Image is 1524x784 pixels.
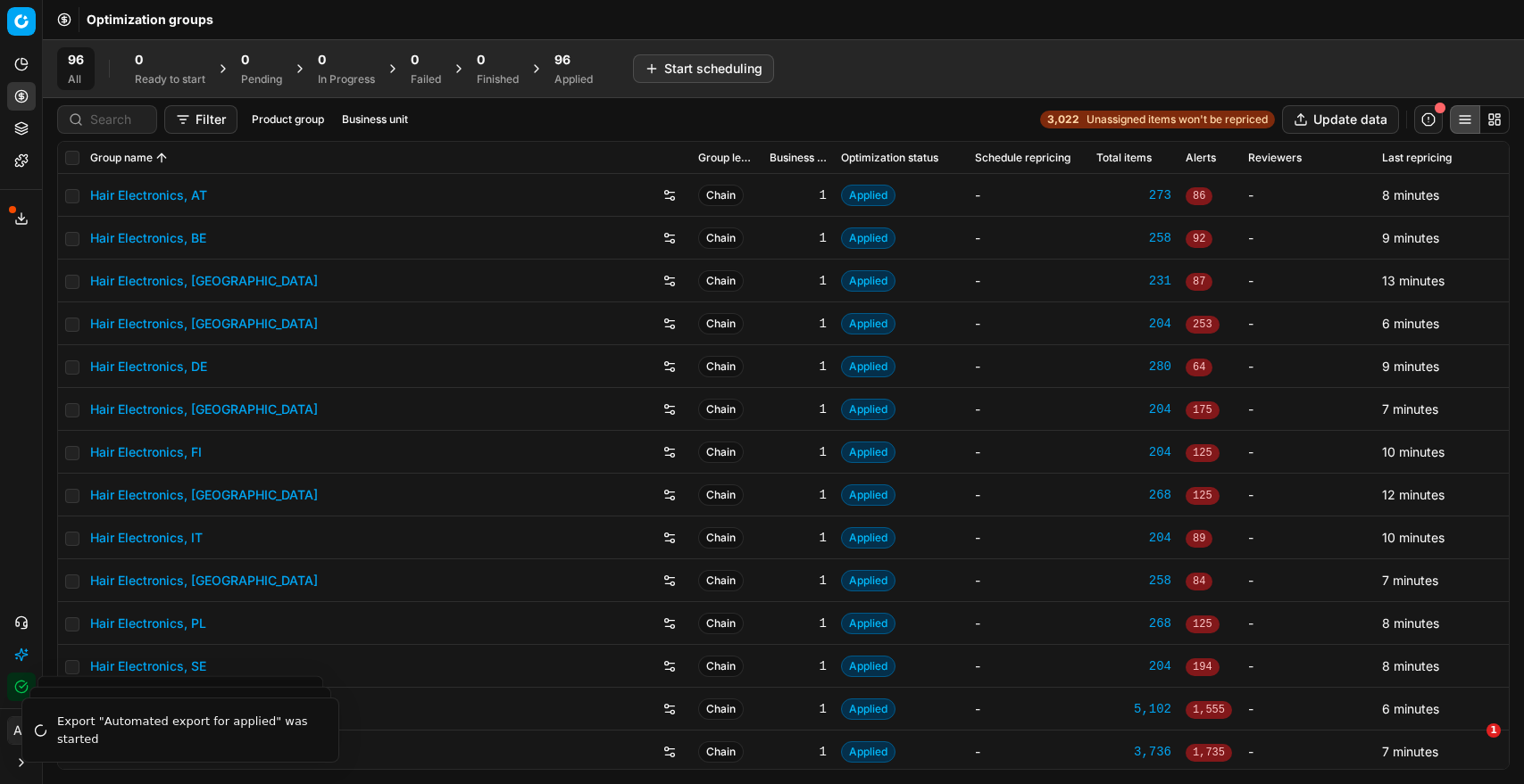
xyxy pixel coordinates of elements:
a: Hair Electronics, DE [90,358,207,375]
div: 1 [770,358,827,375]
a: Hair Electronics, [GEOGRAPHIC_DATA] [90,315,318,333]
td: - [1241,730,1375,773]
div: 1 [770,315,827,333]
span: 125 [1186,487,1220,505]
button: Update data [1282,105,1399,134]
span: 0 [241,51,249,69]
td: - [968,516,1089,559]
span: 8 minutes [1382,658,1439,673]
div: 273 [1096,186,1171,204]
span: 9 minutes [1382,230,1439,245]
span: 8 minutes [1382,187,1439,202]
div: 1 [770,486,827,504]
span: Chain [698,741,744,763]
input: Search [90,111,146,128]
span: Chain [698,227,744,249]
span: Chain [698,356,744,377]
span: Chain [698,527,744,549]
div: Failed [411,72,441,87]
div: All [68,72,84,87]
div: Export "Automated export for applied" was started [57,713,317,747]
a: Hair Electronics, [GEOGRAPHIC_DATA] [90,486,318,504]
span: 10 minutes [1382,530,1445,545]
div: 1 [770,743,827,761]
div: Pending [241,72,282,87]
span: Applied [841,270,895,292]
span: 13 minutes [1382,273,1445,288]
a: 3,022Unassigned items won't be repriced [1040,111,1275,128]
span: 1,735 [1186,744,1232,762]
div: 1 [770,572,827,590]
td: - [968,730,1089,773]
a: 204 [1096,529,1171,547]
span: 8 minutes [1382,615,1439,631]
span: 0 [135,51,143,69]
span: 175 [1186,401,1220,419]
span: 125 [1186,444,1220,462]
button: AB [7,716,36,745]
a: 268 [1096,615,1171,632]
span: Applied [841,527,895,549]
td: - [1241,645,1375,688]
span: 86 [1186,187,1212,205]
td: - [1241,688,1375,730]
a: 204 [1096,443,1171,461]
td: - [1241,302,1375,345]
span: Reviewers [1248,151,1302,165]
span: Optimization groups [87,11,213,29]
td: - [968,474,1089,516]
div: 1 [770,400,827,418]
button: Product group [245,109,331,130]
td: - [1241,516,1375,559]
div: 280 [1096,358,1171,375]
span: Applied [841,185,895,206]
a: 258 [1096,229,1171,247]
span: Applied [841,227,895,249]
span: Applied [841,313,895,334]
td: - [968,345,1089,388]
td: - [968,431,1089,474]
span: Chain [698,399,744,420]
span: 7 minutes [1382,573,1438,588]
div: In Progress [318,72,375,87]
a: 268 [1096,486,1171,504]
span: 64 [1186,359,1212,376]
span: Chain [698,656,744,677]
span: 87 [1186,273,1212,291]
span: Applied [841,570,895,591]
span: Unassigned items won't be repriced [1087,112,1268,127]
span: Group name [90,151,153,165]
td: - [968,260,1089,302]
span: Chain [698,698,744,720]
button: Filter [164,105,237,134]
a: 5,102 [1096,700,1171,718]
span: Applied [841,484,895,506]
span: 1,555 [1186,701,1232,719]
td: - [968,388,1089,431]
td: - [1241,559,1375,602]
span: Optimization status [841,151,938,165]
span: 6 minutes [1382,316,1439,331]
span: 84 [1186,573,1212,590]
td: - [1241,260,1375,302]
span: 125 [1186,615,1220,633]
span: Chain [698,442,744,463]
iframe: Intercom live chat [1450,723,1493,766]
a: Hair Electronics, PL [90,615,206,632]
a: 258 [1096,572,1171,590]
span: Applied [841,356,895,377]
td: - [1241,602,1375,645]
div: 1 [770,229,827,247]
span: Schedule repricing [975,151,1070,165]
span: 96 [554,51,570,69]
span: 9 minutes [1382,359,1439,374]
a: 204 [1096,657,1171,675]
span: 92 [1186,230,1212,248]
span: 253 [1186,316,1220,334]
span: Chain [698,484,744,506]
